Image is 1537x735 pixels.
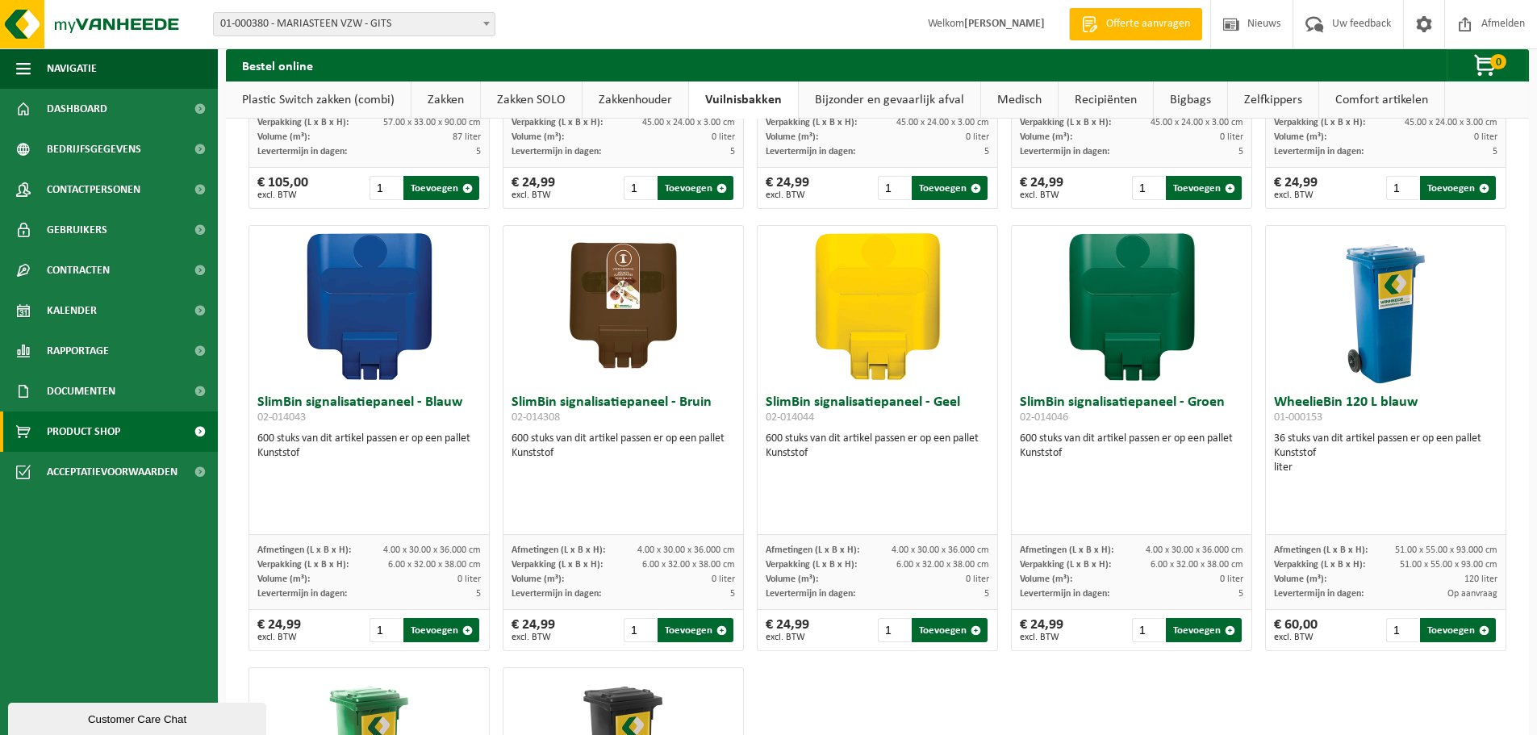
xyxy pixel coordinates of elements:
a: Recipiënten [1059,81,1153,119]
span: excl. BTW [1020,633,1063,642]
span: excl. BTW [512,633,555,642]
span: Afmetingen (L x B x H): [257,545,351,555]
a: Zakken SOLO [481,81,582,119]
span: 6.00 x 32.00 x 38.00 cm [896,560,989,570]
span: Levertermijn in dagen: [512,589,601,599]
input: 1 [878,176,911,200]
span: Dashboard [47,89,107,129]
span: 0 [1490,54,1506,69]
a: Zelfkippers [1228,81,1318,119]
a: Zakken [411,81,480,119]
span: 02-014044 [766,411,814,424]
span: Verpakking (L x B x H): [1020,560,1111,570]
span: Verpakking (L x B x H): [1274,118,1365,127]
div: € 24,99 [257,618,301,642]
span: Volume (m³): [1020,574,1072,584]
span: 02-014043 [257,411,306,424]
span: 5 [476,589,481,599]
span: Kalender [47,290,97,331]
span: 5 [984,589,989,599]
div: € 24,99 [1020,176,1063,200]
div: 600 stuks van dit artikel passen er op een pallet [1020,432,1243,461]
button: Toevoegen [658,176,733,200]
a: Bigbags [1154,81,1227,119]
span: Verpakking (L x B x H): [512,560,603,570]
button: Toevoegen [1166,176,1242,200]
div: 600 stuks van dit artikel passen er op een pallet [257,432,481,461]
div: € 24,99 [766,176,809,200]
span: 45.00 x 24.00 x 3.00 cm [1405,118,1497,127]
h3: SlimBin signalisatiepaneel - Bruin [512,395,735,428]
span: Rapportage [47,331,109,371]
button: Toevoegen [403,618,479,642]
span: Levertermijn in dagen: [257,147,347,157]
img: 02-014044 [797,226,959,387]
span: 57.00 x 33.00 x 90.00 cm [383,118,481,127]
span: excl. BTW [766,190,809,200]
span: 5 [730,147,735,157]
a: Bijzonder en gevaarlijk afval [799,81,980,119]
h3: WheelieBin 120 L blauw [1274,395,1497,428]
input: 1 [1386,176,1419,200]
div: Kunststof [257,446,481,461]
div: € 24,99 [766,618,809,642]
span: Verpakking (L x B x H): [766,560,857,570]
span: Volume (m³): [766,574,818,584]
span: Documenten [47,371,115,411]
a: Zakkenhouder [583,81,688,119]
iframe: chat widget [8,700,269,735]
h3: SlimBin signalisatiepaneel - Blauw [257,395,481,428]
div: € 60,00 [1274,618,1318,642]
button: Toevoegen [912,618,988,642]
span: 45.00 x 24.00 x 3.00 cm [642,118,735,127]
span: excl. BTW [257,190,308,200]
input: 1 [1132,176,1165,200]
input: 1 [370,618,403,642]
span: 0 liter [966,132,989,142]
img: 02-014043 [289,226,450,387]
span: Verpakking (L x B x H): [1020,118,1111,127]
span: 0 liter [1220,574,1243,584]
a: Plastic Switch zakken (combi) [226,81,411,119]
div: 36 stuks van dit artikel passen er op een pallet [1274,432,1497,475]
div: Kunststof [766,446,989,461]
span: 0 liter [457,574,481,584]
span: Levertermijn in dagen: [1020,147,1109,157]
input: 1 [624,618,657,642]
span: 02-014046 [1020,411,1068,424]
span: Afmetingen (L x B x H): [1274,545,1368,555]
span: excl. BTW [512,190,555,200]
span: Volume (m³): [512,132,564,142]
span: Offerte aanvragen [1102,16,1194,32]
input: 1 [1386,618,1419,642]
span: Navigatie [47,48,97,89]
div: € 24,99 [512,618,555,642]
span: Verpakking (L x B x H): [257,560,349,570]
button: Toevoegen [403,176,479,200]
span: 51.00 x 55.00 x 93.000 cm [1395,545,1497,555]
span: excl. BTW [1020,190,1063,200]
div: Kunststof [1274,446,1497,461]
span: Levertermijn in dagen: [1274,147,1364,157]
div: liter [1274,461,1497,475]
a: Medisch [981,81,1058,119]
button: Toevoegen [1420,176,1496,200]
div: Kunststof [512,446,735,461]
span: excl. BTW [766,633,809,642]
span: Product Shop [47,411,120,452]
span: Volume (m³): [766,132,818,142]
a: Offerte aanvragen [1069,8,1202,40]
span: 51.00 x 55.00 x 93.00 cm [1400,560,1497,570]
h2: Bestel online [226,49,329,81]
span: 0 liter [966,574,989,584]
span: 5 [1238,589,1243,599]
span: 5 [476,147,481,157]
span: excl. BTW [1274,633,1318,642]
img: 02-014046 [1051,226,1213,387]
a: Vuilnisbakken [689,81,798,119]
input: 1 [1132,618,1165,642]
span: Afmetingen (L x B x H): [512,545,605,555]
a: Comfort artikelen [1319,81,1444,119]
span: Contracten [47,250,110,290]
span: 120 liter [1464,574,1497,584]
